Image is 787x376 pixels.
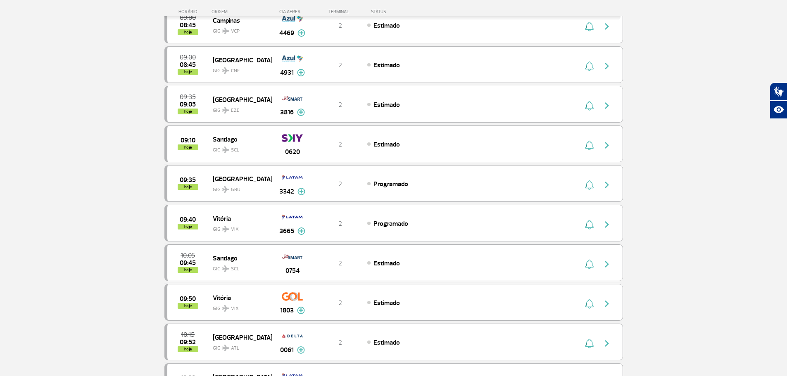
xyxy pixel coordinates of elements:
[180,94,196,100] span: 2025-09-30 09:35:00
[178,346,198,352] span: hoje
[602,61,612,71] img: seta-direita-painel-voo.svg
[180,296,196,302] span: 2025-09-30 09:50:00
[373,140,400,149] span: Estimado
[213,23,266,35] span: GIG
[585,180,594,190] img: sino-painel-voo.svg
[212,9,272,14] div: ORIGEM
[297,109,305,116] img: mais-info-painel-voo.svg
[213,142,266,154] span: GIG
[297,227,305,235] img: mais-info-painel-voo.svg
[180,260,196,266] span: 2025-09-30 09:45:00
[338,101,342,109] span: 2
[213,63,266,75] span: GIG
[178,69,198,75] span: hoje
[285,147,300,157] span: 0620
[279,28,294,38] span: 4469
[180,102,196,107] span: 2025-09-30 09:05:00
[222,305,229,312] img: destiny_airplane.svg
[272,9,313,14] div: CIA AÉREA
[213,94,266,105] span: [GEOGRAPHIC_DATA]
[279,187,294,196] span: 3342
[178,224,198,229] span: hoje
[222,186,229,193] img: destiny_airplane.svg
[222,226,229,232] img: destiny_airplane.svg
[770,101,787,119] button: Abrir recursos assistivos.
[373,61,400,69] span: Estimado
[231,226,239,233] span: VIX
[213,261,266,273] span: GIG
[213,292,266,303] span: Vitória
[180,15,196,21] span: 2025-09-30 09:00:00
[231,305,239,312] span: VIX
[180,54,196,60] span: 2025-09-30 09:00:00
[231,186,240,194] span: GRU
[373,259,400,267] span: Estimado
[231,265,239,273] span: SCL
[297,307,305,314] img: mais-info-painel-voo.svg
[602,259,612,269] img: seta-direita-painel-voo.svg
[313,9,367,14] div: TERMINAL
[602,338,612,348] img: seta-direita-painel-voo.svg
[181,137,195,143] span: 2025-09-30 09:10:00
[181,253,195,258] span: 2025-09-30 10:05:00
[585,21,594,31] img: sino-painel-voo.svg
[213,213,266,224] span: Vitória
[178,29,198,35] span: hoje
[770,83,787,119] div: Plugin de acessibilidade da Hand Talk.
[213,253,266,263] span: Santiago
[602,140,612,150] img: seta-direita-painel-voo.svg
[602,180,612,190] img: seta-direita-painel-voo.svg
[279,226,294,236] span: 3665
[602,220,612,229] img: seta-direita-painel-voo.svg
[213,54,266,65] span: [GEOGRAPHIC_DATA]
[285,266,300,276] span: 0754
[231,107,240,114] span: EZE
[231,28,240,35] span: VCP
[213,134,266,144] span: Santiago
[585,299,594,309] img: sino-painel-voo.svg
[338,140,342,149] span: 2
[602,101,612,111] img: seta-direita-painel-voo.svg
[338,259,342,267] span: 2
[297,346,305,354] img: mais-info-painel-voo.svg
[178,267,198,273] span: hoje
[338,299,342,307] span: 2
[213,102,266,114] span: GIG
[180,217,196,222] span: 2025-09-30 09:40:00
[585,259,594,269] img: sino-painel-voo.svg
[222,345,229,351] img: destiny_airplane.svg
[338,61,342,69] span: 2
[585,101,594,111] img: sino-painel-voo.svg
[231,147,239,154] span: SCL
[180,177,196,183] span: 2025-09-30 09:35:00
[181,332,195,338] span: 2025-09-30 10:15:00
[770,83,787,101] button: Abrir tradutor de língua de sinais.
[367,9,434,14] div: STATUS
[280,68,294,78] span: 4931
[213,182,266,194] span: GIG
[602,299,612,309] img: seta-direita-painel-voo.svg
[231,67,240,75] span: CNF
[222,147,229,153] img: destiny_airplane.svg
[178,144,198,150] span: hoje
[178,109,198,114] span: hoje
[167,9,212,14] div: HORÁRIO
[585,220,594,229] img: sino-painel-voo.svg
[280,305,294,315] span: 1803
[602,21,612,31] img: seta-direita-painel-voo.svg
[373,338,400,347] span: Estimado
[222,265,229,272] img: destiny_airplane.svg
[280,107,294,117] span: 3816
[180,339,196,345] span: 2025-09-30 09:52:00
[213,300,266,312] span: GIG
[373,21,400,30] span: Estimado
[178,303,198,309] span: hoje
[338,21,342,30] span: 2
[373,220,408,228] span: Programado
[180,62,196,68] span: 2025-09-30 08:45:00
[178,184,198,190] span: hoje
[222,67,229,74] img: destiny_airplane.svg
[373,180,408,188] span: Programado
[231,345,239,352] span: ATL
[213,221,266,233] span: GIG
